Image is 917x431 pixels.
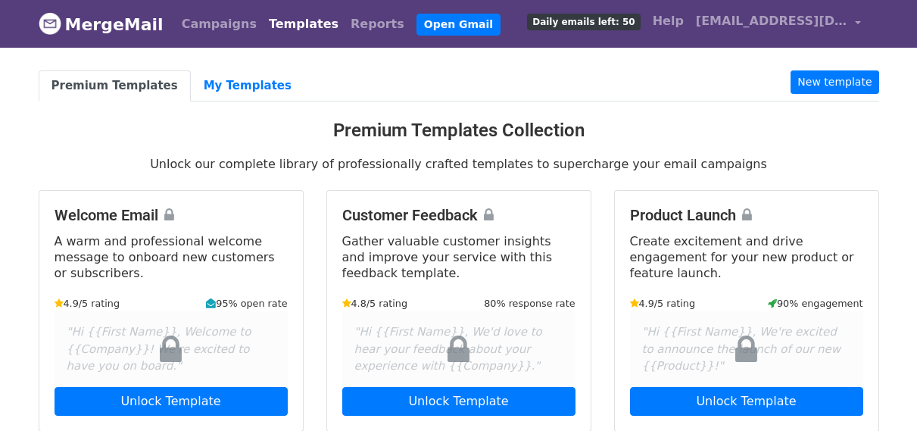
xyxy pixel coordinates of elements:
[39,8,164,40] a: MergeMail
[55,233,288,281] p: A warm and professional welcome message to onboard new customers or subscribers.
[39,12,61,35] img: MergeMail logo
[342,296,408,311] small: 4.8/5 rating
[416,14,501,36] a: Open Gmail
[39,156,879,172] p: Unlock our complete library of professionally crafted templates to supercharge your email campaigns
[647,6,690,36] a: Help
[342,311,575,387] div: "Hi {{First Name}}, We'd love to hear your feedback about your experience with {{Company}}."
[342,206,575,224] h4: Customer Feedback
[768,296,863,311] small: 90% engagement
[342,233,575,281] p: Gather valuable customer insights and improve your service with this feedback template.
[690,6,867,42] a: [EMAIL_ADDRESS][DOMAIN_NAME]
[206,296,287,311] small: 95% open rate
[696,12,847,30] span: [EMAIL_ADDRESS][DOMAIN_NAME]
[55,311,288,387] div: "Hi {{First Name}}, Welcome to {{Company}}! We're excited to have you on board."
[55,387,288,416] a: Unlock Template
[191,70,304,102] a: My Templates
[527,14,640,30] span: Daily emails left: 50
[345,9,410,39] a: Reports
[176,9,263,39] a: Campaigns
[630,311,863,387] div: "Hi {{First Name}}, We're excited to announce the launch of our new {{Product}}!"
[630,387,863,416] a: Unlock Template
[630,233,863,281] p: Create excitement and drive engagement for your new product or feature launch.
[791,70,878,94] a: New template
[39,120,879,142] h3: Premium Templates Collection
[39,70,191,102] a: Premium Templates
[342,387,575,416] a: Unlock Template
[263,9,345,39] a: Templates
[630,296,696,311] small: 4.9/5 rating
[521,6,646,36] a: Daily emails left: 50
[630,206,863,224] h4: Product Launch
[55,296,120,311] small: 4.9/5 rating
[55,206,288,224] h4: Welcome Email
[484,296,575,311] small: 80% response rate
